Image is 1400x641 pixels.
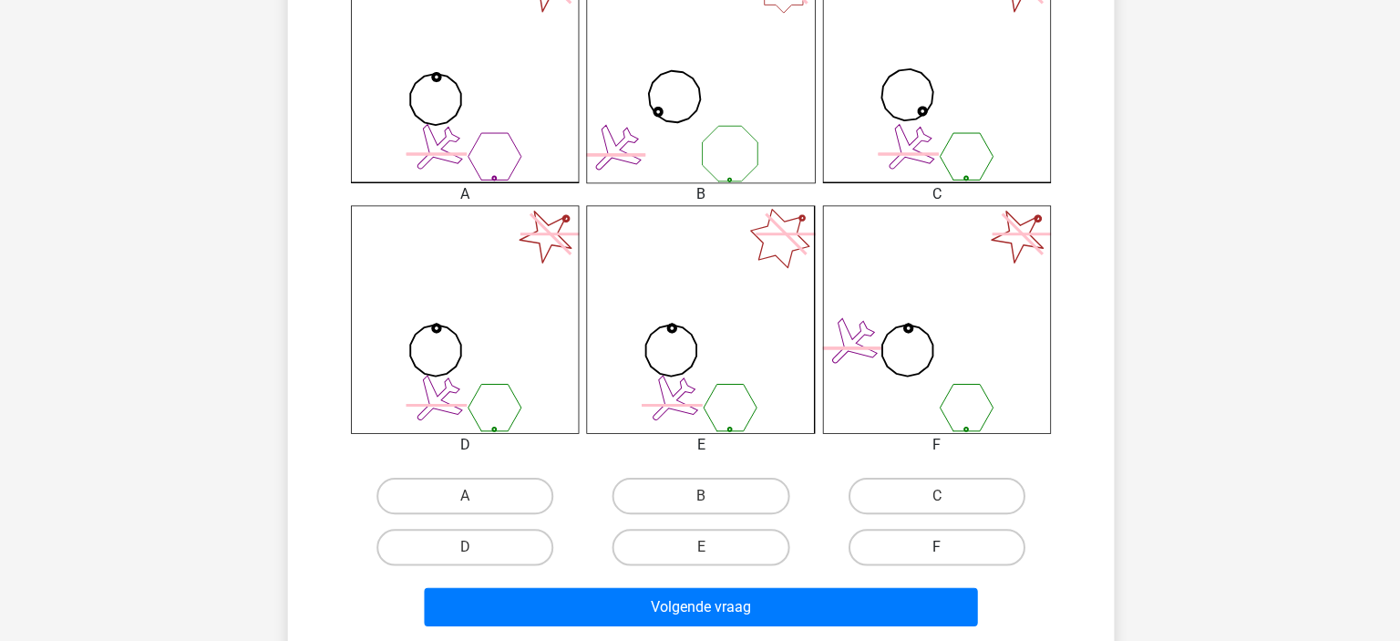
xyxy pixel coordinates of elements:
[808,435,1062,457] div: F
[847,479,1023,515] label: C
[377,530,553,566] label: D
[612,530,787,566] label: E
[847,530,1023,566] label: F
[572,186,827,208] div: B
[425,588,976,626] button: Volgende vraag
[572,435,827,457] div: E
[377,479,553,515] label: A
[338,435,592,457] div: D
[338,186,592,208] div: A
[612,479,787,515] label: B
[808,186,1062,208] div: C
